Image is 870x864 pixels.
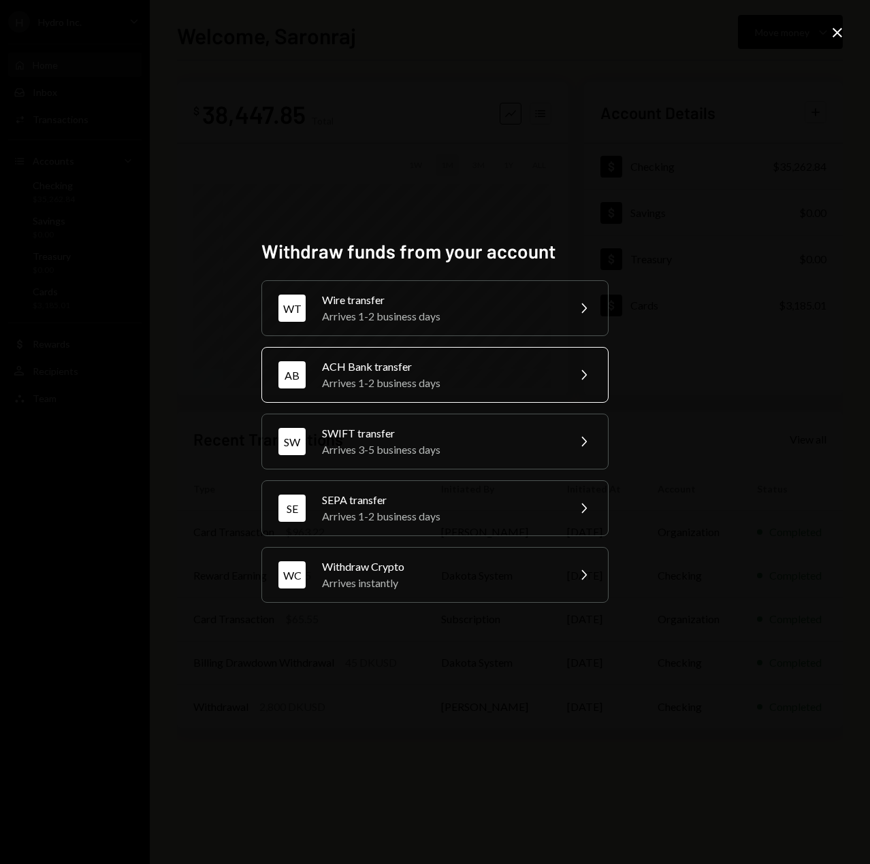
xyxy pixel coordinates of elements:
[261,280,609,336] button: WTWire transferArrives 1-2 business days
[261,547,609,603] button: WCWithdraw CryptoArrives instantly
[278,495,306,522] div: SE
[322,575,559,591] div: Arrives instantly
[278,428,306,455] div: SW
[278,361,306,388] div: AB
[261,238,609,265] h2: Withdraw funds from your account
[278,295,306,322] div: WT
[322,492,559,508] div: SEPA transfer
[322,508,559,525] div: Arrives 1-2 business days
[261,480,609,536] button: SESEPA transferArrives 1-2 business days
[322,308,559,325] div: Arrives 1-2 business days
[261,414,609,469] button: SWSWIFT transferArrives 3-5 business days
[322,359,559,375] div: ACH Bank transfer
[322,559,559,575] div: Withdraw Crypto
[261,347,609,403] button: ABACH Bank transferArrives 1-2 business days
[322,425,559,442] div: SWIFT transfer
[322,292,559,308] div: Wire transfer
[322,442,559,458] div: Arrives 3-5 business days
[322,375,559,391] div: Arrives 1-2 business days
[278,561,306,588] div: WC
